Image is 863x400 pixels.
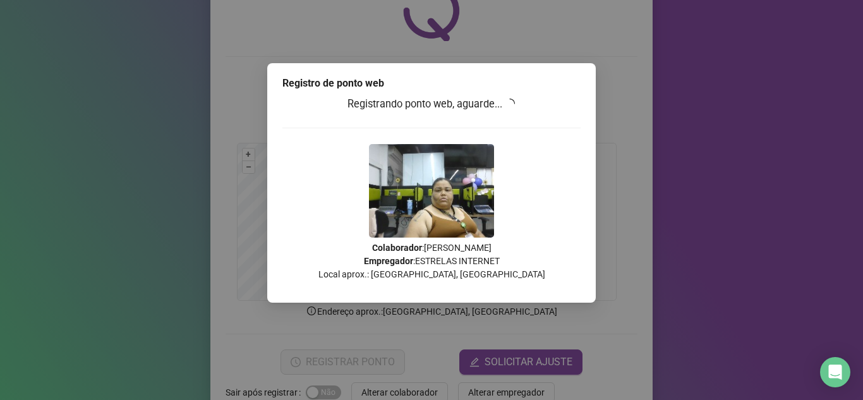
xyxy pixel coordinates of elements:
[369,144,494,238] img: Z
[282,96,581,112] h3: Registrando ponto web, aguarde...
[282,241,581,281] p: : [PERSON_NAME] : ESTRELAS INTERNET Local aprox.: [GEOGRAPHIC_DATA], [GEOGRAPHIC_DATA]
[364,256,413,266] strong: Empregador
[282,76,581,91] div: Registro de ponto web
[504,98,516,109] span: loading
[372,243,422,253] strong: Colaborador
[820,357,850,387] div: Open Intercom Messenger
